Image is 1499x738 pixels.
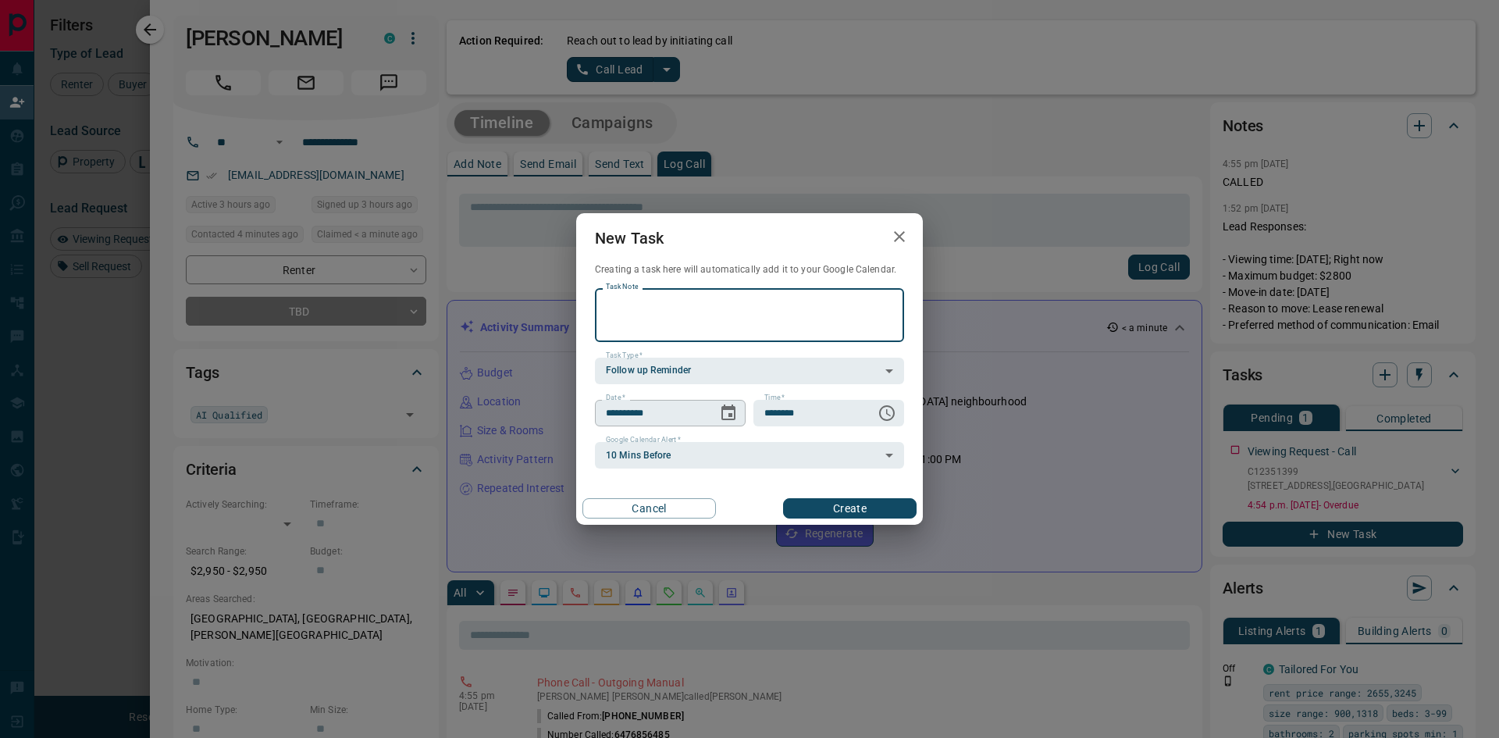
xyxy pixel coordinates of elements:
button: Choose date, selected date is Sep 13, 2025 [713,398,744,429]
label: Task Note [606,282,638,292]
h2: New Task [576,213,682,263]
div: Follow up Reminder [595,358,904,384]
label: Task Type [606,351,643,361]
label: Date [606,393,625,403]
button: Cancel [582,498,716,519]
p: Creating a task here will automatically add it to your Google Calendar. [595,263,904,276]
button: Choose time, selected time is 6:00 AM [871,398,903,429]
label: Time [764,393,785,403]
label: Google Calendar Alert [606,435,681,445]
div: 10 Mins Before [595,442,904,469]
button: Create [783,498,917,519]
